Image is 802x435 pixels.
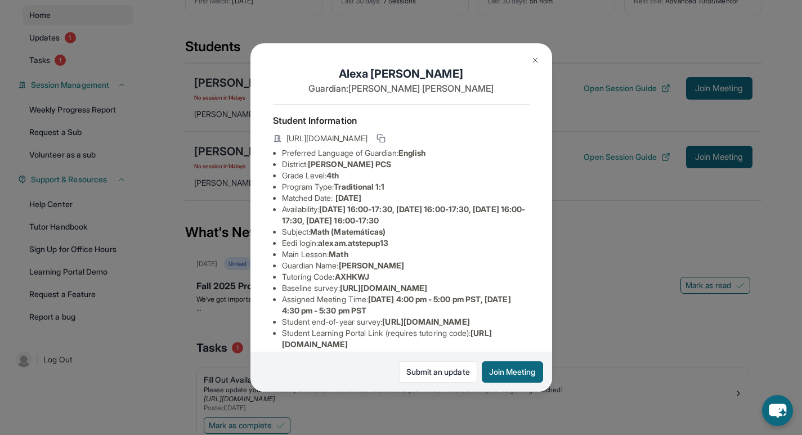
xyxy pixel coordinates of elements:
[374,132,388,145] button: Copy link
[335,193,361,203] span: [DATE]
[329,249,348,259] span: Math
[273,66,530,82] h1: Alexa [PERSON_NAME]
[282,226,530,237] li: Subject :
[340,283,427,293] span: [URL][DOMAIN_NAME]
[398,148,426,158] span: English
[282,181,530,192] li: Program Type:
[482,361,543,383] button: Join Meeting
[762,395,793,426] button: chat-button
[310,227,386,236] span: Math (Matemáticas)
[282,350,530,373] li: Student Direct Learning Portal Link (no tutoring code required) :
[273,114,530,127] h4: Student Information
[339,261,405,270] span: [PERSON_NAME]
[286,133,368,144] span: [URL][DOMAIN_NAME]
[273,82,530,95] p: Guardian: [PERSON_NAME] [PERSON_NAME]
[282,282,530,294] li: Baseline survey :
[282,328,530,350] li: Student Learning Portal Link (requires tutoring code) :
[531,56,540,65] img: Close Icon
[282,159,530,170] li: District:
[282,147,530,159] li: Preferred Language of Guardian:
[282,237,530,249] li: Eedi login :
[334,182,384,191] span: Traditional 1:1
[282,204,526,225] span: [DATE] 16:00-17:30, [DATE] 16:00-17:30, [DATE] 16:00-17:30, [DATE] 16:00-17:30
[326,171,339,180] span: 4th
[282,316,530,328] li: Student end-of-year survey :
[282,294,530,316] li: Assigned Meeting Time :
[282,260,530,271] li: Guardian Name :
[282,249,530,260] li: Main Lesson :
[318,238,388,248] span: alexam.atstepup13
[382,317,469,326] span: [URL][DOMAIN_NAME]
[308,159,391,169] span: [PERSON_NAME] PCS
[399,361,477,383] a: Submit an update
[282,271,530,282] li: Tutoring Code :
[335,272,369,281] span: AXHKWJ
[282,204,530,226] li: Availability:
[282,192,530,204] li: Matched Date:
[282,170,530,181] li: Grade Level:
[282,294,511,315] span: [DATE] 4:00 pm - 5:00 pm PST, [DATE] 4:30 pm - 5:30 pm PST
